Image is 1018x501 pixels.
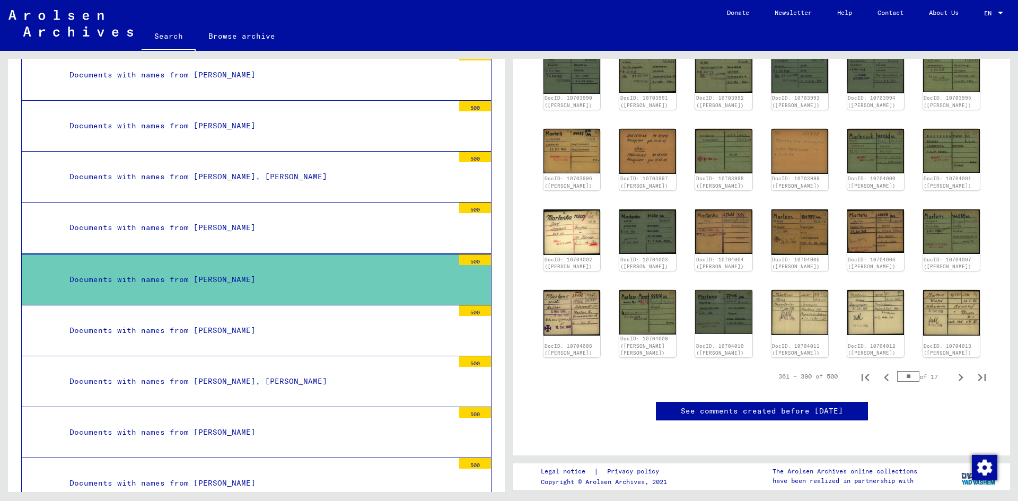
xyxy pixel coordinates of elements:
a: Browse archive [196,23,288,49]
div: Documents with names from [PERSON_NAME] [62,65,454,85]
a: DocID: 10704005 ([PERSON_NAME]) [772,257,820,270]
a: DocID: 10704006 ([PERSON_NAME]) [848,257,896,270]
a: DocID: 10704007 ([PERSON_NAME]) [924,257,971,270]
div: Documents with names from [PERSON_NAME] [62,116,454,136]
a: DocID: 10703998 ([PERSON_NAME]) [696,175,744,189]
img: 001.jpg [847,129,904,173]
a: DocID: 10703995 ([PERSON_NAME]) [924,95,971,108]
button: Next page [950,366,971,387]
a: DocID: 10703991 ([PERSON_NAME]) [620,95,668,108]
a: Search [142,23,196,51]
a: DocID: 10704013 ([PERSON_NAME]) [924,343,971,356]
img: 001.jpg [771,209,828,255]
button: First page [855,366,876,387]
a: Legal notice [541,466,594,477]
img: 001.jpg [619,290,676,335]
a: DocID: 10704009 ([PERSON_NAME] [PERSON_NAME]) [620,336,668,356]
img: 001.jpg [619,209,676,254]
img: 001.jpg [543,209,600,255]
a: DocID: 10703994 ([PERSON_NAME]) [848,95,896,108]
p: have been realized in partnership with [773,476,917,486]
div: 500 [459,305,491,316]
a: DocID: 10704010 ([PERSON_NAME]) [696,343,744,356]
button: Previous page [876,366,897,387]
div: Documents with names from [PERSON_NAME] [62,320,454,341]
a: DocID: 10704012 ([PERSON_NAME]) [848,343,896,356]
img: 001.jpg [543,290,600,336]
div: Documents with names from [PERSON_NAME] [62,217,454,238]
img: 001.jpg [923,129,980,173]
a: DocID: 10704008 ([PERSON_NAME]) [545,343,592,356]
div: 361 – 390 of 500 [778,372,838,381]
img: 001.jpg [619,49,676,93]
img: 001.jpg [847,209,904,253]
img: 001.jpg [543,49,600,94]
div: 500 [459,152,491,162]
img: 001.jpg [695,49,752,93]
p: Copyright © Arolsen Archives, 2021 [541,477,672,487]
div: | [541,466,672,477]
a: See comments created before [DATE] [681,406,843,417]
div: 500 [459,50,491,60]
div: Zmienić zgodę [971,454,997,480]
a: DocID: 10704000 ([PERSON_NAME]) [848,175,896,189]
div: 500 [459,203,491,213]
div: Documents with names from [PERSON_NAME] [62,269,454,290]
img: 001.jpg [771,290,828,335]
img: 001.jpg [923,290,980,336]
div: of 17 [897,372,950,382]
img: 001.jpg [847,290,904,335]
a: DocID: 10703993 ([PERSON_NAME]) [772,95,820,108]
img: 001.jpg [695,129,752,173]
a: DocID: 10704002 ([PERSON_NAME]) [545,257,592,270]
a: DocID: 10703992 ([PERSON_NAME]) [696,95,744,108]
img: 001.jpg [543,129,600,173]
div: 500 [459,356,491,367]
a: DocID: 10704003 ([PERSON_NAME]) [620,257,668,270]
img: 001.jpg [847,49,904,93]
a: DocID: 10703990 ([PERSON_NAME]) [545,95,592,108]
img: 001.jpg [695,209,752,254]
img: 001.jpg [771,49,828,93]
a: Privacy policy [599,466,672,477]
a: DocID: 10704011 ([PERSON_NAME]) [772,343,820,356]
div: Documents with names from [PERSON_NAME], [PERSON_NAME] [62,371,454,392]
a: DocID: 10704004 ([PERSON_NAME]) [696,257,744,270]
img: Arolsen_neg.svg [8,10,133,37]
a: DocID: 10703997 ([PERSON_NAME]) [620,175,668,189]
div: Documents with names from [PERSON_NAME], [PERSON_NAME] [62,166,454,187]
div: Documents with names from [PERSON_NAME] [62,422,454,443]
img: Zmienić zgodę [972,455,997,480]
div: 500 [459,254,491,265]
div: 500 [459,458,491,469]
img: 001.jpg [923,49,980,92]
a: DocID: 10703996 ([PERSON_NAME]) [545,175,592,189]
a: DocID: 10703999 ([PERSON_NAME]) [772,175,820,189]
p: The Arolsen Archives online collections [773,467,917,476]
div: 500 [459,101,491,111]
img: 001.jpg [923,209,980,254]
img: yv_logo.png [959,463,999,489]
div: Documents with names from [PERSON_NAME] [62,473,454,494]
img: 001.jpg [695,290,752,334]
mat-select-trigger: EN [984,9,991,17]
button: Last page [971,366,993,387]
div: 500 [459,407,491,418]
img: 001.jpg [771,129,828,174]
a: DocID: 10704001 ([PERSON_NAME]) [924,175,971,189]
img: 001.jpg [619,129,676,174]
